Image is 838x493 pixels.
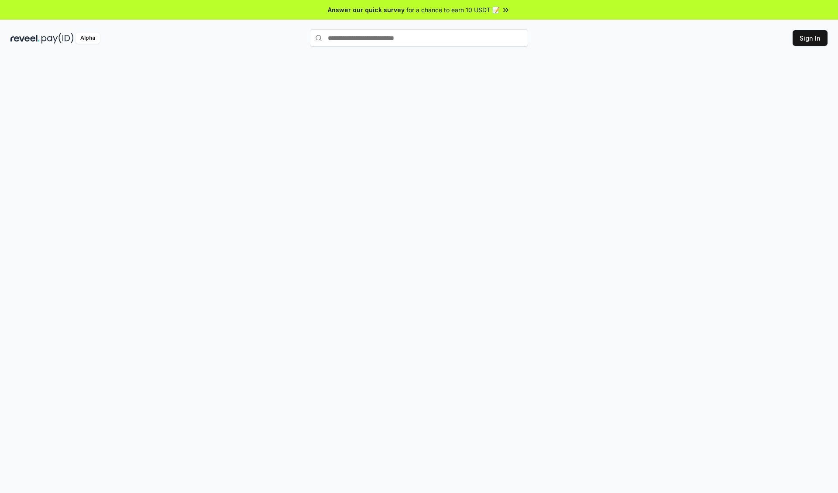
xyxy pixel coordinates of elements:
span: Answer our quick survey [328,5,405,14]
span: for a chance to earn 10 USDT 📝 [406,5,500,14]
button: Sign In [793,30,828,46]
div: Alpha [76,33,100,44]
img: pay_id [41,33,74,44]
img: reveel_dark [10,33,40,44]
